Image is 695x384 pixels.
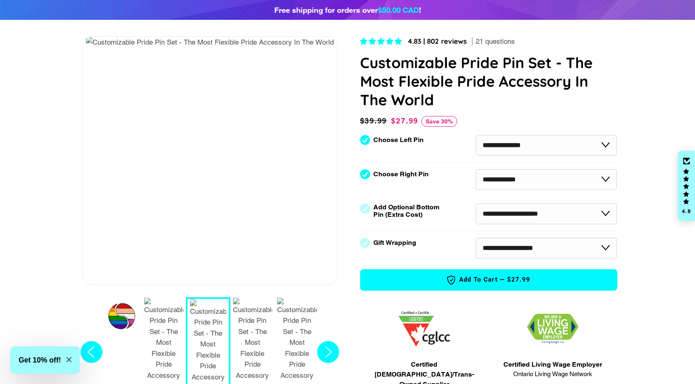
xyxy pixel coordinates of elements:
[681,209,691,214] div: 4.8
[360,53,617,109] h1: Customizable Pride Pin Set - The Most Flexible Pride Accessory In The World
[527,314,579,344] img: 1706832627.png
[360,116,387,125] span: $39.99
[274,4,421,16] div: Free shipping for orders over !
[373,275,605,285] span: Add to Cart —
[373,239,416,247] label: Gift Wrapping
[373,136,424,144] label: Choose Left Pin
[373,204,443,218] label: Add Optional Bottom Pin (Extra Cost)
[86,37,334,48] img: Customizable Pride Pin Set - The Most Flexible Pride Accessory In The World
[398,311,450,346] img: 1705457225.png
[83,37,337,51] div: 3 / 7
[360,37,404,45] span: 4.83 stars
[476,37,515,47] span: 21 questions
[421,116,457,127] span: Save 30%
[373,171,429,178] label: Choose Right Pin
[103,297,142,336] button: 1 / 7
[391,116,418,125] span: $27.99
[360,269,617,291] button: Add to Cart —$27.99
[507,276,531,283] span: $27.99
[503,370,602,379] span: Ontario Living Wage Network
[678,151,695,221] div: Click to open Judge.me floating reviews tab
[503,360,602,370] span: Certified Living Wage Employer
[378,5,419,14] span: $50.00 CAD
[408,37,467,45] span: 4.83 | 802 reviews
